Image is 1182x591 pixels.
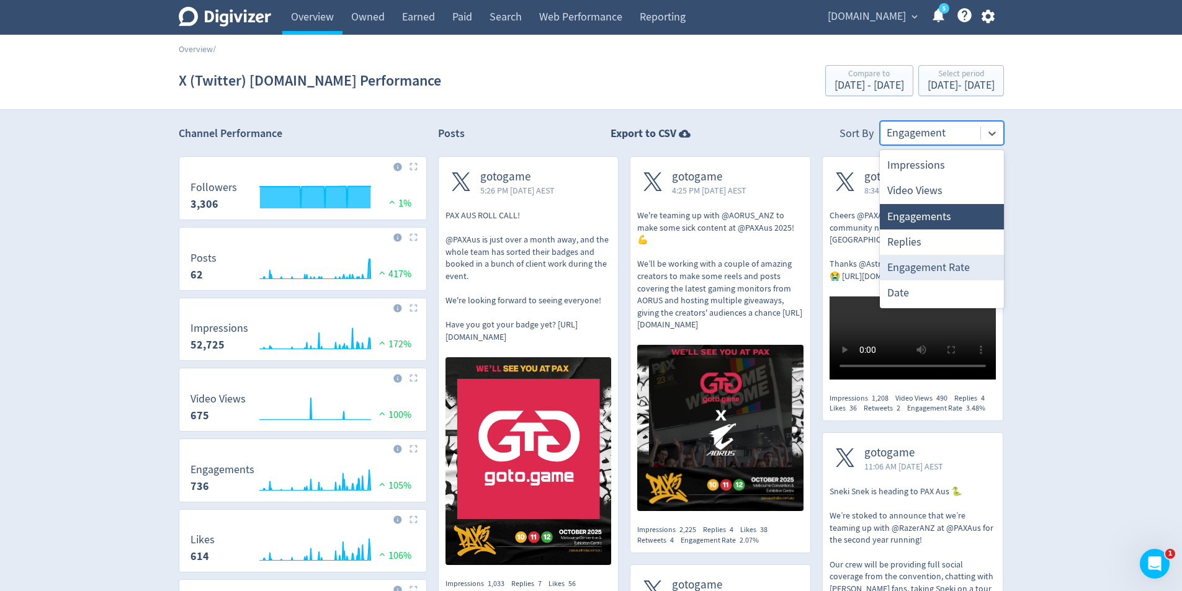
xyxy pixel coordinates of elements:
[480,184,555,197] span: 5:26 PM [DATE] AEST
[190,251,217,265] dt: Posts
[410,233,418,241] img: Placeholder
[672,170,746,184] span: gotogame
[849,403,857,413] span: 36
[928,69,995,80] div: Select period
[538,579,542,589] span: 7
[410,162,418,171] img: Placeholder
[410,304,418,312] img: Placeholder
[880,229,1004,255] div: Replies
[184,252,421,285] svg: Posts 62
[907,403,992,414] div: Engagement Rate
[190,533,215,547] dt: Likes
[190,197,218,211] strong: 3,306
[740,525,774,535] div: Likes
[376,479,411,492] span: 105%
[835,69,904,80] div: Compare to
[830,403,864,414] div: Likes
[895,393,954,404] div: Video Views
[828,7,906,27] span: [DOMAIN_NAME]
[184,464,421,497] svg: Engagements 736
[548,579,583,589] div: Likes
[386,197,398,207] img: positive-performance.svg
[179,126,427,141] h2: Channel Performance
[981,393,985,403] span: 4
[830,393,895,404] div: Impressions
[179,61,441,100] h1: X (Twitter) [DOMAIN_NAME] Performance
[376,268,388,277] img: positive-performance.svg
[438,126,465,145] h2: Posts
[823,157,1003,383] a: gotogame8:34 PM [DATE] AESTCheers @PAXAus for the awesome community night at [GEOGRAPHIC_DATA] in...
[823,7,921,27] button: [DOMAIN_NAME]
[954,393,992,404] div: Replies
[880,204,1004,229] div: Engagements
[679,525,696,535] span: 2,225
[190,408,209,423] strong: 675
[445,210,612,344] p: PAX AUS ROLL CALL! @PAXAus is just over a month away, and the whole team has sorted their badges ...
[376,409,388,418] img: positive-performance.svg
[864,460,943,473] span: 11:06 AM [DATE] AEST
[897,403,900,413] span: 2
[864,170,939,184] span: gotogame
[1140,549,1170,579] iframe: Intercom live chat
[864,446,943,460] span: gotogame
[611,126,676,141] strong: Export to CSV
[376,549,388,559] img: positive-performance.svg
[880,280,1004,306] div: Date
[439,157,619,568] a: gotogame5:26 PM [DATE] AESTPAX AUS ROLL CALL! @PAXAus is just over a month away, and the whole te...
[681,535,766,546] div: Engagement Rate
[872,393,889,403] span: 1,208
[839,126,874,145] div: Sort By
[184,322,421,355] svg: Impressions 52,725
[376,409,411,421] span: 100%
[630,157,810,515] a: gotogame4:25 PM [DATE] AESTWe're teaming up with @AORUS_ANZ to make some sick content at @PAXAus ...
[909,11,920,22] span: expand_more
[637,525,703,535] div: Impressions
[386,197,411,210] span: 1%
[190,549,209,564] strong: 614
[410,515,418,523] img: Placeholder
[184,182,421,215] svg: Followers 3,306
[918,65,1004,96] button: Select period[DATE]- [DATE]
[730,525,733,535] span: 4
[830,210,996,283] p: Cheers @PAXAus for the awesome community night at [GEOGRAPHIC_DATA] in [GEOGRAPHIC_DATA] 😍 Thanks...
[376,338,411,350] span: 172%
[410,445,418,453] img: Placeholder
[410,374,418,382] img: Placeholder
[672,184,746,197] span: 4:25 PM [DATE] AEST
[928,80,995,91] div: [DATE] - [DATE]
[568,579,576,589] span: 56
[184,534,421,567] svg: Likes 614
[511,579,548,589] div: Replies
[880,178,1004,203] div: Video Views
[864,184,939,197] span: 8:34 PM [DATE] AEST
[670,535,674,545] span: 4
[190,321,248,335] dt: Impressions
[864,403,907,414] div: Retweets
[966,403,985,413] span: 3.48%
[184,393,421,426] svg: Video Views 675
[376,338,388,347] img: positive-performance.svg
[825,65,913,96] button: Compare to[DATE] - [DATE]
[1165,549,1175,559] span: 1
[942,4,945,13] text: 5
[480,170,555,184] span: gotogame
[376,268,411,280] span: 417%
[637,210,804,331] p: We're teaming up with @AORUS_ANZ to make some sick content at @PAXAus 2025! 💪 We’ll be working wi...
[179,43,213,55] a: Overview
[703,525,740,535] div: Replies
[835,80,904,91] div: [DATE] - [DATE]
[190,180,237,195] dt: Followers
[445,579,511,589] div: Impressions
[190,267,203,282] strong: 62
[760,525,768,535] span: 38
[939,3,949,14] a: 5
[190,479,209,494] strong: 736
[936,393,947,403] span: 490
[376,549,411,562] span: 106%
[880,255,1004,280] div: Engagement Rate
[190,463,254,477] dt: Engagements
[190,392,246,406] dt: Video Views
[740,535,759,545] span: 2.07%
[190,337,225,352] strong: 52,725
[880,153,1004,178] div: Impressions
